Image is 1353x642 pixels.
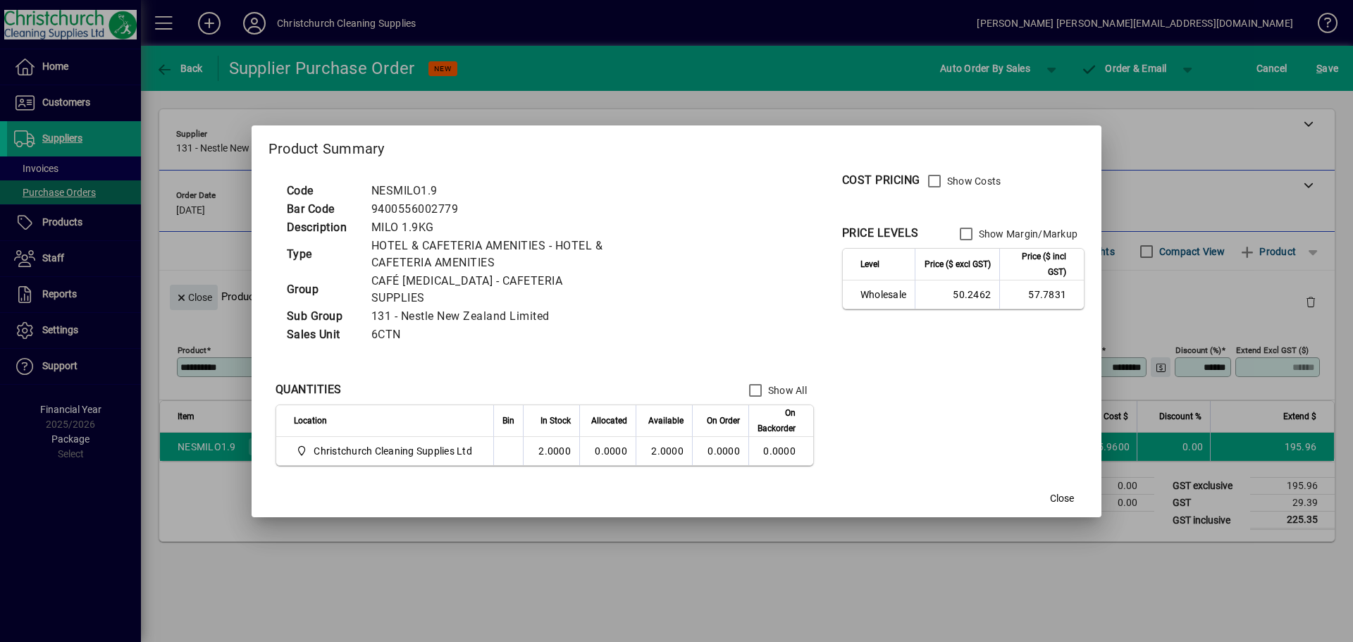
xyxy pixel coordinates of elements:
span: On Backorder [758,405,796,436]
td: MILO 1.9KG [364,218,621,237]
span: Christchurch Cleaning Supplies Ltd [314,444,472,458]
span: Location [294,413,327,428]
td: Type [280,237,364,272]
td: 2.0000 [523,437,579,465]
h2: Product Summary [252,125,1101,166]
span: Available [648,413,684,428]
span: Bin [502,413,514,428]
div: COST PRICING [842,172,920,189]
div: QUANTITIES [276,381,342,398]
span: In Stock [540,413,571,428]
td: Description [280,218,364,237]
span: Price ($ excl GST) [925,257,991,272]
td: 131 - Nestle New Zealand Limited [364,307,621,326]
td: 50.2462 [915,280,999,309]
span: Christchurch Cleaning Supplies Ltd [294,443,478,459]
td: 2.0000 [636,437,692,465]
td: NESMILO1.9 [364,182,621,200]
button: Close [1039,486,1085,512]
td: Code [280,182,364,200]
span: Level [860,257,879,272]
div: PRICE LEVELS [842,225,919,242]
span: On Order [707,413,740,428]
td: CAFÉ [MEDICAL_DATA] - CAFETERIA SUPPLIES [364,272,621,307]
td: Bar Code [280,200,364,218]
td: HOTEL & CAFETERIA AMENITIES - HOTEL & CAFETERIA AMENITIES [364,237,621,272]
td: 0.0000 [579,437,636,465]
td: 9400556002779 [364,200,621,218]
td: Group [280,272,364,307]
td: Sub Group [280,307,364,326]
td: 57.7831 [999,280,1084,309]
td: 0.0000 [748,437,813,465]
span: Price ($ incl GST) [1008,249,1066,280]
span: Allocated [591,413,627,428]
td: Sales Unit [280,326,364,344]
span: Close [1050,491,1074,506]
label: Show Costs [944,174,1001,188]
span: Wholesale [860,288,906,302]
td: 6CTN [364,326,621,344]
label: Show Margin/Markup [976,227,1078,241]
span: 0.0000 [708,445,740,457]
label: Show All [765,383,807,397]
